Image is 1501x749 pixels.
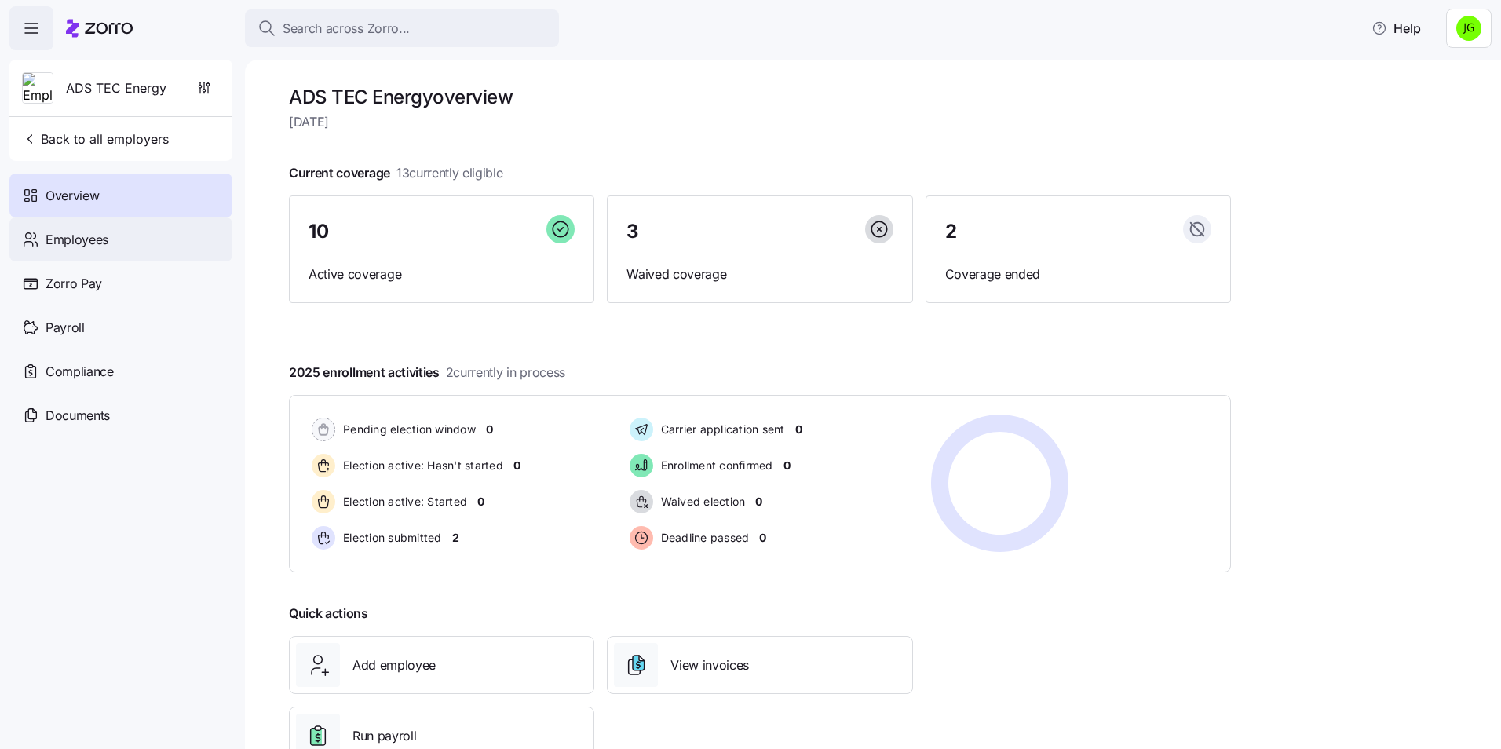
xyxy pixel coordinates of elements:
[626,265,893,284] span: Waived coverage
[352,656,436,675] span: Add employee
[755,494,762,510] span: 0
[945,265,1211,284] span: Coverage ended
[513,458,520,473] span: 0
[656,458,773,473] span: Enrollment confirmed
[1456,16,1481,41] img: a4774ed6021b6d0ef619099e609a7ec5
[795,422,802,437] span: 0
[9,305,232,349] a: Payroll
[9,349,232,393] a: Compliance
[309,265,575,284] span: Active coverage
[9,393,232,437] a: Documents
[66,79,166,98] span: ADS TEC Energy
[22,130,169,148] span: Back to all employers
[626,222,639,241] span: 3
[486,422,493,437] span: 0
[289,604,368,623] span: Quick actions
[656,422,785,437] span: Carrier application sent
[656,494,746,510] span: Waived election
[477,494,484,510] span: 0
[338,530,442,546] span: Election submitted
[283,19,410,38] span: Search across Zorro...
[783,458,791,473] span: 0
[309,222,328,241] span: 10
[396,163,503,183] span: 13 currently eligible
[16,123,175,155] button: Back to all employers
[338,494,467,510] span: Election active: Started
[656,530,750,546] span: Deadline passed
[338,458,503,473] span: Election active: Hasn't started
[289,363,565,382] span: 2025 enrollment activities
[338,422,476,437] span: Pending election window
[46,230,108,250] span: Employees
[9,217,232,261] a: Employees
[245,9,559,47] button: Search across Zorro...
[1371,19,1421,38] span: Help
[670,656,749,675] span: View invoices
[46,318,85,338] span: Payroll
[46,406,110,426] span: Documents
[9,174,232,217] a: Overview
[23,73,53,104] img: Employer logo
[46,362,114,382] span: Compliance
[352,726,416,746] span: Run payroll
[46,274,102,294] span: Zorro Pay
[452,530,459,546] span: 2
[759,530,766,546] span: 0
[446,363,565,382] span: 2 currently in process
[9,261,232,305] a: Zorro Pay
[945,222,957,241] span: 2
[289,112,1231,132] span: [DATE]
[1359,13,1433,44] button: Help
[46,186,99,206] span: Overview
[289,163,503,183] span: Current coverage
[289,85,1231,109] h1: ADS TEC Energy overview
